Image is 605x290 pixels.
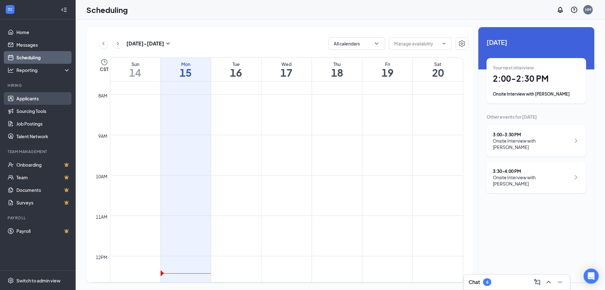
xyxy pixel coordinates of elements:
a: Applicants [16,92,70,105]
button: Settings [456,37,468,50]
button: ChevronLeft [99,39,108,48]
svg: Collapse [61,7,67,13]
svg: ChevronRight [115,40,121,47]
a: September 17, 2025 [262,58,312,81]
a: Scheduling [16,51,70,64]
a: September 18, 2025 [312,58,362,81]
h1: 15 [161,67,211,78]
svg: ComposeMessage [533,278,541,286]
div: 10am [95,173,109,180]
a: TeamCrown [16,171,70,184]
div: Onsite Interview with [PERSON_NAME] [493,174,571,187]
h3: Chat [469,279,480,286]
button: ChevronUp [544,277,554,287]
div: Onsite Interview with [PERSON_NAME] [493,91,580,97]
h1: 16 [211,67,261,78]
a: Messages [16,38,70,51]
svg: Clock [101,58,108,66]
div: 4 [486,280,488,285]
a: Home [16,26,70,38]
div: Sat [413,61,463,67]
div: Switch to admin view [16,277,60,284]
div: Fri [362,61,412,67]
h1: 2:00 - 2:30 PM [493,73,580,84]
svg: QuestionInfo [570,6,578,14]
a: Job Postings [16,117,70,130]
svg: Settings [8,277,14,284]
span: [DATE] [487,37,586,47]
div: Thu [312,61,362,67]
button: ComposeMessage [532,277,542,287]
h1: 20 [413,67,463,78]
a: Talent Network [16,130,70,143]
svg: ChevronUp [545,278,552,286]
svg: Minimize [556,278,564,286]
a: SurveysCrown [16,196,70,209]
a: Sourcing Tools [16,105,70,117]
svg: Settings [458,40,466,47]
svg: Analysis [8,67,14,73]
div: Team Management [8,149,69,154]
div: Your next interview [493,64,580,71]
a: September 15, 2025 [161,58,211,81]
svg: WorkstreamLogo [7,6,13,13]
div: Wed [262,61,312,67]
svg: ChevronRight [572,137,580,145]
h1: Scheduling [86,4,128,15]
h3: [DATE] - [DATE] [126,40,164,47]
div: Payroll [8,215,69,221]
svg: ChevronRight [572,174,580,181]
a: September 20, 2025 [413,58,463,81]
span: CST [100,66,108,72]
button: All calendarsChevronDown [328,37,385,50]
svg: SmallChevronDown [164,40,172,47]
div: Sun [110,61,160,67]
svg: ChevronDown [373,40,380,47]
div: 12pm [95,254,109,261]
a: September 19, 2025 [362,58,412,81]
h1: 19 [362,67,412,78]
div: 11am [95,213,109,220]
a: DocumentsCrown [16,184,70,196]
div: HM [585,7,591,12]
div: Hiring [8,83,69,88]
a: PayrollCrown [16,225,70,237]
svg: ChevronDown [441,41,447,46]
div: Onsite Interview with [PERSON_NAME] [493,138,571,150]
div: 3:00 - 3:30 PM [493,131,571,138]
div: 8am [97,92,109,99]
h1: 14 [110,67,160,78]
h1: 18 [312,67,362,78]
a: September 14, 2025 [110,58,160,81]
input: Manage availability [394,40,439,47]
a: OnboardingCrown [16,158,70,171]
h1: 17 [262,67,312,78]
button: ChevronRight [113,39,123,48]
svg: Notifications [556,6,564,14]
div: Tue [211,61,261,67]
div: Reporting [16,67,71,73]
button: Minimize [555,277,565,287]
div: 9am [97,133,109,139]
div: Other events for [DATE] [487,114,586,120]
a: September 16, 2025 [211,58,261,81]
div: Open Intercom Messenger [584,269,599,284]
div: Mon [161,61,211,67]
svg: ChevronLeft [100,40,107,47]
div: 3:30 - 4:00 PM [493,168,571,174]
